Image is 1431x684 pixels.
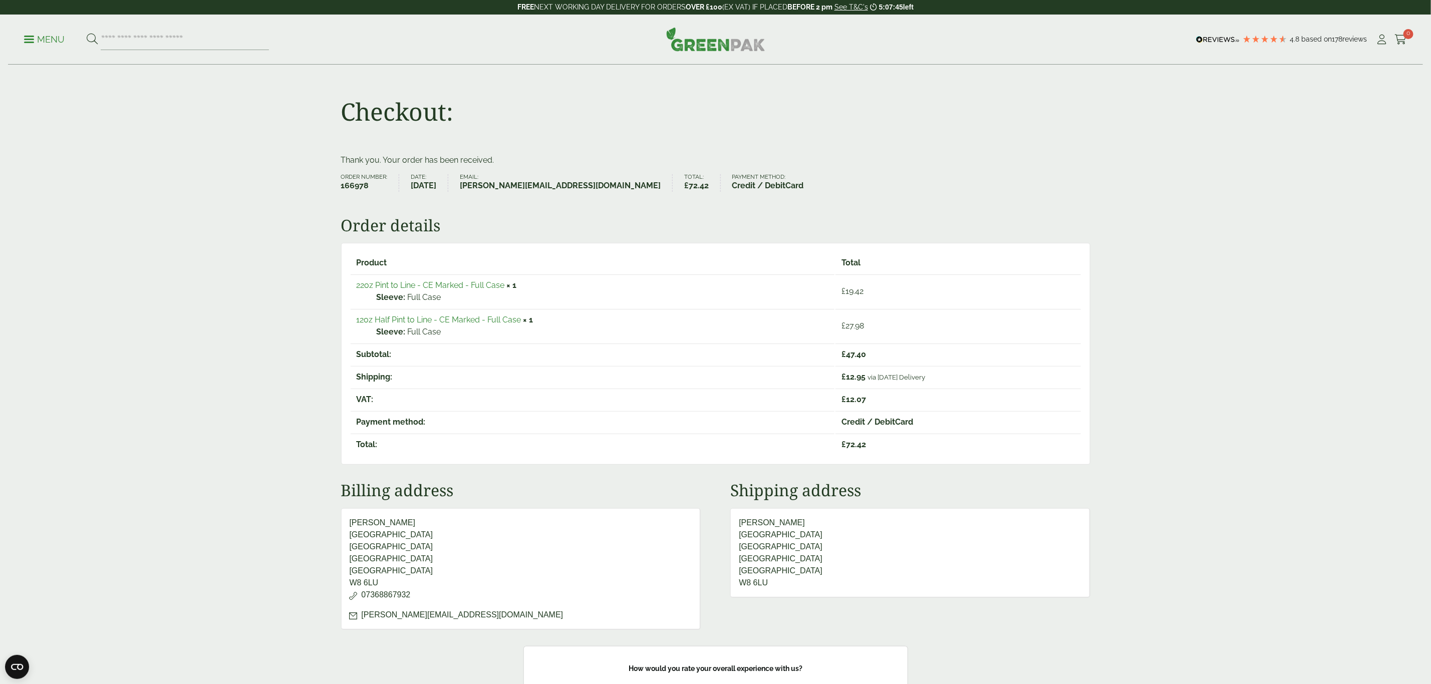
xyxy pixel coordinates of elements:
p: Full Case [377,291,828,303]
i: Cart [1394,35,1407,45]
li: Order number: [341,174,400,192]
img: REVIEWS.io [1196,36,1240,43]
a: 0 [1394,32,1407,47]
span: 47.40 [841,350,866,359]
strong: × 1 [507,280,517,290]
strong: Credit / DebitCard [732,180,804,192]
li: Email: [460,174,673,192]
th: Product [351,252,834,273]
span: £ [841,395,846,404]
span: £ [841,440,846,449]
bdi: 72.42 [684,181,709,190]
a: See T&C's [834,3,868,11]
p: Thank you. Your order has been received. [341,154,1090,166]
li: Date: [411,174,448,192]
th: Total [835,252,1081,273]
small: via [DATE] Delivery [868,373,925,381]
h1: Checkout: [341,97,454,126]
span: 72.42 [841,440,866,449]
h2: Shipping address [730,481,1090,500]
span: £ [841,321,845,330]
strong: 166978 [341,180,388,192]
strong: OVER £100 [686,3,722,11]
span: £ [841,350,846,359]
a: Menu [24,34,65,44]
span: 5:07:45 [879,3,903,11]
span: £ [841,286,845,296]
span: reviews [1342,35,1367,43]
span: 0 [1403,29,1413,39]
i: My Account [1376,35,1388,45]
p: [PERSON_NAME][EMAIL_ADDRESS][DOMAIN_NAME] [350,609,692,621]
th: VAT: [351,389,834,410]
th: Shipping: [351,366,834,388]
a: 12oz Half Pint to Line - CE Marked - Full Case [357,315,521,324]
p: Menu [24,34,65,46]
bdi: 27.98 [841,321,864,330]
img: GreenPak Supplies [666,27,765,51]
a: 22oz Pint to Line - CE Marked - Full Case [357,280,505,290]
strong: BEFORE 2 pm [787,3,832,11]
address: [PERSON_NAME] [GEOGRAPHIC_DATA] [GEOGRAPHIC_DATA] [GEOGRAPHIC_DATA] [GEOGRAPHIC_DATA] W8 6LU [341,508,701,630]
strong: Sleeve: [377,326,406,338]
span: 4.8 [1290,35,1301,43]
h2: Order details [341,216,1090,235]
strong: FREE [517,3,534,11]
button: Open CMP widget [5,655,29,679]
th: Subtotal: [351,344,834,365]
p: Full Case [377,326,828,338]
span: 12.95 [841,372,866,382]
span: left [903,3,914,11]
strong: × 1 [523,315,533,324]
strong: Sleeve: [377,291,406,303]
h2: Billing address [341,481,701,500]
span: £ [684,181,689,190]
div: 4.78 Stars [1242,35,1287,44]
th: Total: [351,434,834,455]
span: 12.07 [841,395,866,404]
span: Based on [1301,35,1332,43]
span: £ [841,372,846,382]
p: 07368867932 [350,589,692,601]
li: Payment method: [732,174,815,192]
strong: [PERSON_NAME][EMAIL_ADDRESS][DOMAIN_NAME] [460,180,661,192]
span: 178 [1332,35,1342,43]
address: [PERSON_NAME] [GEOGRAPHIC_DATA] [GEOGRAPHIC_DATA] [GEOGRAPHIC_DATA] [GEOGRAPHIC_DATA] W8 6LU [730,508,1090,598]
bdi: 19.42 [841,286,864,296]
td: Credit / DebitCard [835,411,1081,433]
th: Payment method: [351,411,834,433]
strong: [DATE] [411,180,436,192]
li: Total: [684,174,721,192]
